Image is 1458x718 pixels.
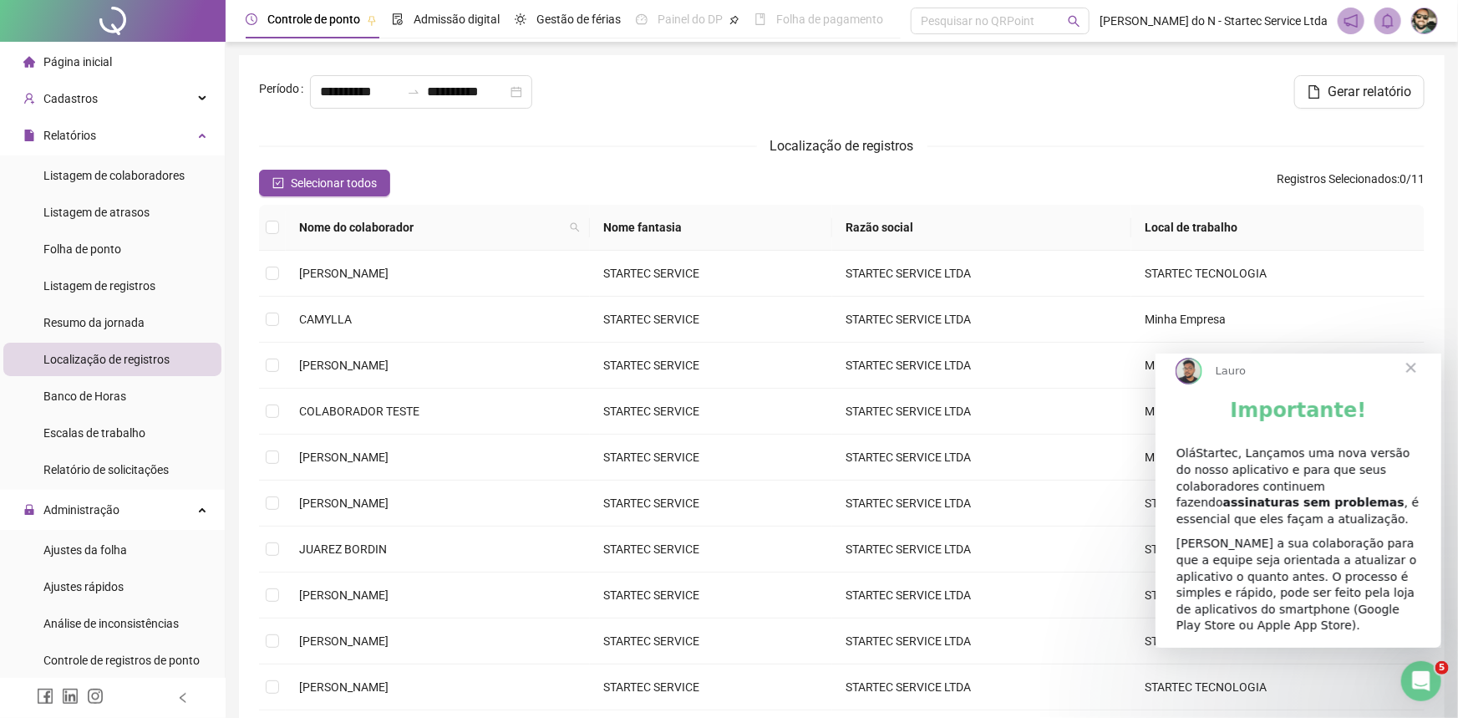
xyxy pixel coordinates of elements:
span: book [754,13,766,25]
td: STARTEC TECNOLOGIA [1131,665,1425,710]
span: [PERSON_NAME] [299,588,389,602]
td: STARTEC SERVICE [590,389,832,435]
td: STARTEC SERVICE LTDA [832,297,1131,343]
span: [PERSON_NAME] [299,634,389,648]
span: Resumo da jornada [43,316,145,329]
span: JUAREZ BORDIN [299,542,387,556]
span: Localização de registros [770,138,914,154]
span: Localização de registros [43,353,170,366]
span: search [570,222,580,232]
span: [PERSON_NAME] do N - Startec Service Ltda [1100,12,1328,30]
span: Painel do DP [658,13,723,26]
span: facebook [37,688,53,705]
td: STARTEC SERVICE [590,343,832,389]
div: [PERSON_NAME] a sua colaboração para que a equipe seja orientada a atualizar o aplicativo o quant... [21,182,265,281]
td: Minha Empresa [1131,435,1425,481]
span: [PERSON_NAME] [299,496,389,510]
td: STARTEC TECNOLOGIA [1131,573,1425,619]
span: Listagem de colaboradores [43,169,185,182]
span: file [1308,85,1321,99]
span: bell [1380,13,1395,28]
b: Importante! [75,45,211,69]
img: 88623 [1412,8,1437,33]
td: STARTEC SERVICE LTDA [832,619,1131,665]
span: linkedin [62,688,79,705]
span: search [566,215,583,240]
span: Registros Selecionados [1277,172,1397,186]
td: Minha Empresa [1131,389,1425,435]
span: Folha de ponto [43,242,121,256]
span: Ajustes rápidos [43,580,124,593]
button: Selecionar todos [259,170,390,196]
span: Relatórios [43,129,96,142]
td: STARTEC TECNOLOGIA [1131,481,1425,527]
td: STARTEC SERVICE [590,251,832,297]
th: Nome fantasia [590,205,832,251]
div: OláStartec, Lançamos uma nova versão do nosso aplicativo e para que seus colaboradores continuem ... [21,92,265,174]
td: STARTEC TECNOLOGIA [1131,527,1425,573]
td: STARTEC SERVICE LTDA [832,665,1131,710]
span: Selecionar todos [291,174,377,192]
span: dashboard [636,13,648,25]
span: Listagem de atrasos [43,206,150,219]
span: left [177,692,189,704]
td: STARTEC SERVICE [590,435,832,481]
span: Folha de pagamento [776,13,883,26]
td: STARTEC SERVICE [590,573,832,619]
iframe: Intercom live chat mensagem [1156,354,1441,648]
span: file-done [392,13,404,25]
span: COLABORADOR TESTE [299,405,419,418]
span: home [23,56,35,68]
iframe: Intercom live chat [1401,661,1441,701]
span: Relatório de solicitações [43,463,169,476]
span: CAMYLLA [299,313,352,326]
span: Controle de ponto [267,13,360,26]
span: swap-right [407,85,420,99]
span: pushpin [729,15,739,25]
span: Listagem de registros [43,279,155,293]
span: Admissão digital [414,13,500,26]
span: Página inicial [43,55,112,69]
span: notification [1344,13,1359,28]
span: [PERSON_NAME] [299,267,389,280]
td: Minha Empresa [1131,297,1425,343]
span: Administração [43,503,119,517]
span: Controle de registros de ponto [43,654,200,667]
span: Período [259,79,299,98]
td: STARTEC TECNOLOGIA [1131,619,1425,665]
td: STARTEC SERVICE [590,619,832,665]
span: Gestão de férias [536,13,621,26]
span: clock-circle [246,13,257,25]
th: Local de trabalho [1131,205,1425,251]
span: [PERSON_NAME] [299,451,389,464]
td: STARTEC SERVICE LTDA [832,481,1131,527]
th: Razão social [832,205,1131,251]
td: STARTEC TECNOLOGIA [1131,251,1425,297]
span: lock [23,504,35,516]
span: : 0 / 11 [1277,170,1425,196]
span: search [1068,15,1080,28]
span: Nome do colaborador [299,218,563,237]
td: Minha Empresa [1131,343,1425,389]
span: Gerar relatório [1328,82,1411,102]
span: [PERSON_NAME] [299,359,389,372]
span: Cadastros [43,92,98,105]
button: Gerar relatório [1294,75,1425,109]
span: check-square [272,177,284,189]
span: user-add [23,93,35,104]
span: sun [515,13,526,25]
td: STARTEC SERVICE LTDA [832,435,1131,481]
span: Banco de Horas [43,390,126,403]
span: 5 [1435,661,1449,675]
td: STARTEC SERVICE LTDA [832,251,1131,297]
td: STARTEC SERVICE LTDA [832,343,1131,389]
span: pushpin [367,15,377,25]
td: STARTEC SERVICE LTDA [832,573,1131,619]
td: STARTEC SERVICE LTDA [832,527,1131,573]
span: [PERSON_NAME] [299,680,389,694]
td: STARTEC SERVICE [590,297,832,343]
span: file [23,130,35,141]
td: STARTEC SERVICE [590,527,832,573]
